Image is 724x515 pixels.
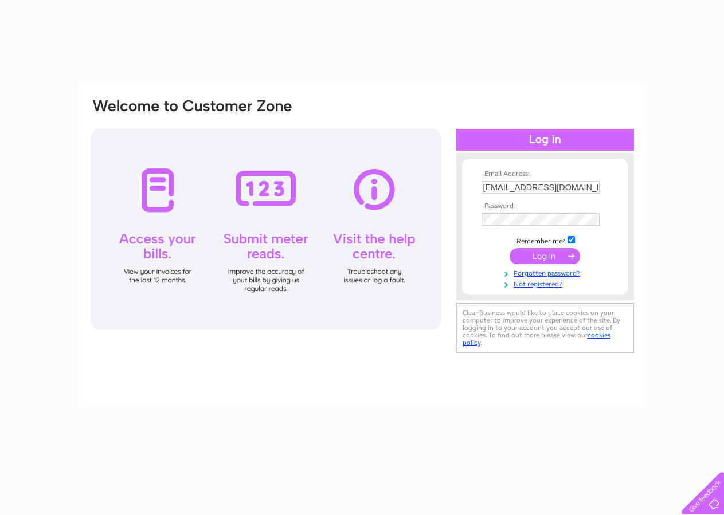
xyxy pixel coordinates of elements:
[479,234,612,246] td: Remember me?
[463,331,610,347] a: cookies policy
[482,267,612,278] a: Forgotten password?
[479,202,612,210] th: Password:
[456,303,634,353] div: Clear Business would like to place cookies on your computer to improve your experience of the sit...
[510,248,580,264] input: Submit
[479,170,612,178] th: Email Address:
[482,278,612,289] a: Not registered?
